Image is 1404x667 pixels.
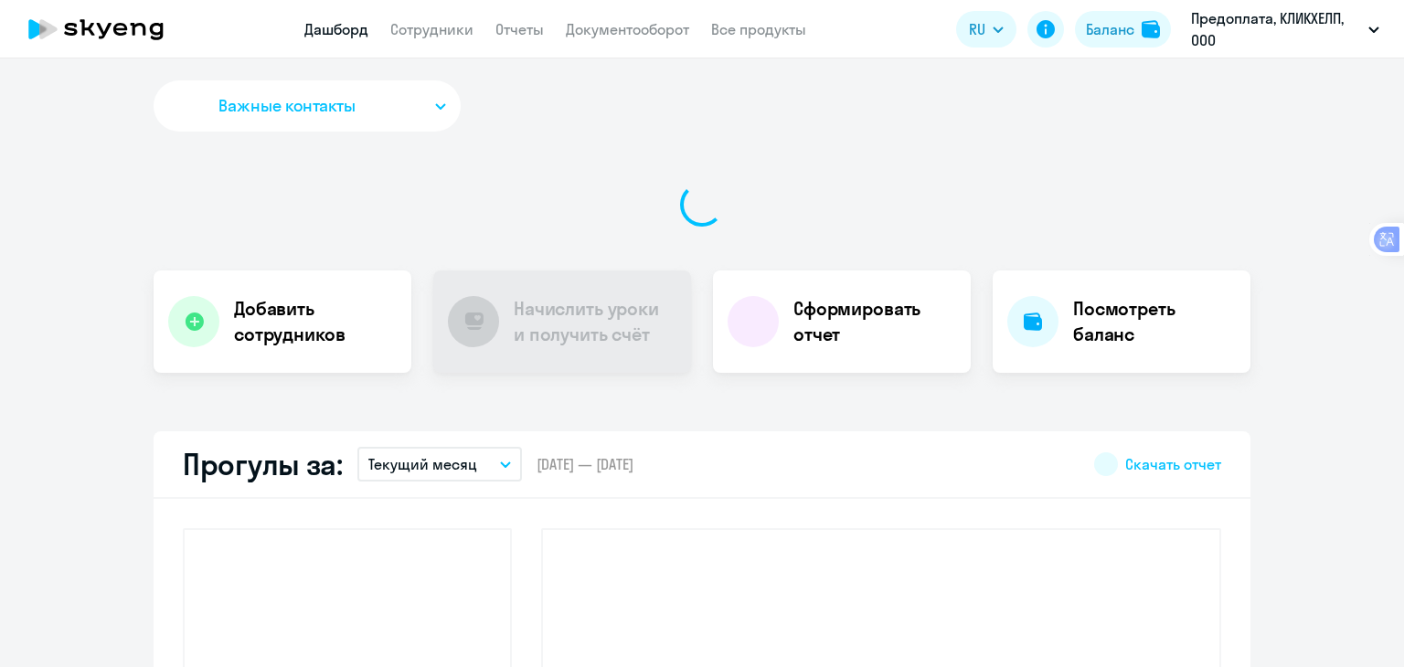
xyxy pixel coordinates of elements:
span: RU [969,18,985,40]
h4: Добавить сотрудников [234,296,397,347]
span: [DATE] — [DATE] [537,454,633,474]
h4: Посмотреть баланс [1073,296,1236,347]
h4: Сформировать отчет [793,296,956,347]
a: Сотрудники [390,20,473,38]
a: Все продукты [711,20,806,38]
button: Предоплата, КЛИКХЕЛП, ООО [1182,7,1388,51]
div: Баланс [1086,18,1134,40]
span: Важные контакты [218,94,356,118]
img: balance [1142,20,1160,38]
button: RU [956,11,1016,48]
button: Текущий месяц [357,447,522,482]
button: Важные контакты [154,80,461,132]
a: Документооборот [566,20,689,38]
p: Предоплата, КЛИКХЕЛП, ООО [1191,7,1361,51]
h2: Прогулы за: [183,446,343,482]
a: Отчеты [495,20,544,38]
p: Текущий месяц [368,453,477,475]
h4: Начислить уроки и получить счёт [514,296,673,347]
a: Дашборд [304,20,368,38]
span: Скачать отчет [1125,454,1221,474]
button: Балансbalance [1075,11,1171,48]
